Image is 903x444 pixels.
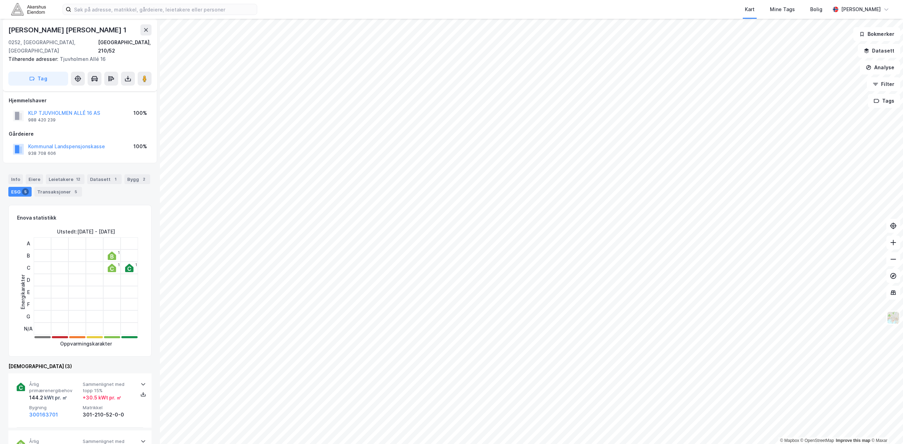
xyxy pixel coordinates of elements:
div: 12 [75,176,82,183]
div: 1 [118,263,120,267]
div: Leietakere [46,174,84,184]
div: ESG [8,187,32,197]
img: Z [887,311,900,324]
div: Bolig [810,5,822,14]
div: 1 [118,251,120,255]
div: 144.2 [29,394,67,402]
a: OpenStreetMap [800,438,834,443]
div: Datasett [87,174,122,184]
div: C [24,262,33,274]
div: Gårdeiere [9,130,151,138]
div: Utstedt : [DATE] - [DATE] [57,228,115,236]
div: Hjemmelshaver [9,96,151,105]
div: Eiere [26,174,43,184]
button: Filter [867,77,900,91]
div: 100% [133,142,147,151]
span: Sammenlignet med topp 15% [83,381,133,394]
span: Årlig primærenergibehov [29,381,80,394]
div: 0252, [GEOGRAPHIC_DATA], [GEOGRAPHIC_DATA] [8,38,98,55]
span: Tilhørende adresser: [8,56,60,62]
button: Tag [8,72,68,86]
button: 300163701 [29,411,58,419]
img: akershus-eiendom-logo.9091f326c980b4bce74ccdd9f866810c.svg [11,3,46,15]
div: 1 [112,176,119,183]
div: [GEOGRAPHIC_DATA], 210/52 [98,38,152,55]
div: [DEMOGRAPHIC_DATA] (3) [8,362,152,371]
div: Enova statistikk [17,214,56,222]
div: Energikarakter [19,275,27,309]
div: kWt pr. ㎡ [43,394,67,402]
div: A [24,237,33,249]
div: Transaksjoner [34,187,82,197]
div: E [24,286,33,298]
div: Oppvarmingskarakter [60,340,112,348]
div: D [24,274,33,286]
span: Matrikkel [83,405,133,411]
div: Kontrollprogram for chat [868,411,903,444]
div: 301-210-52-0-0 [83,411,133,419]
div: B [24,249,33,262]
div: 100% [133,109,147,117]
div: [PERSON_NAME] [841,5,881,14]
button: Tags [868,94,900,108]
div: 988 420 239 [28,117,56,123]
div: F [24,298,33,310]
div: Mine Tags [770,5,795,14]
div: 5 [22,188,29,195]
div: G [24,310,33,323]
iframe: Chat Widget [868,411,903,444]
div: Bygg [124,174,150,184]
button: Datasett [858,44,900,58]
div: Tjuvholmen Allé 16 [8,55,146,63]
button: Analyse [860,61,900,74]
div: Kart [745,5,755,14]
input: Søk på adresse, matrikkel, gårdeiere, leietakere eller personer [71,4,257,15]
div: N/A [24,323,33,335]
div: 938 708 606 [28,151,56,156]
div: 2 [140,176,147,183]
a: Mapbox [780,438,799,443]
div: + 30.5 kWt pr. ㎡ [83,394,121,402]
span: Bygning [29,405,80,411]
a: Improve this map [836,438,870,443]
div: Info [8,174,23,184]
div: 1 [135,263,137,267]
button: Bokmerker [853,27,900,41]
div: [PERSON_NAME] [PERSON_NAME] 1 [8,24,128,35]
div: 5 [72,188,79,195]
